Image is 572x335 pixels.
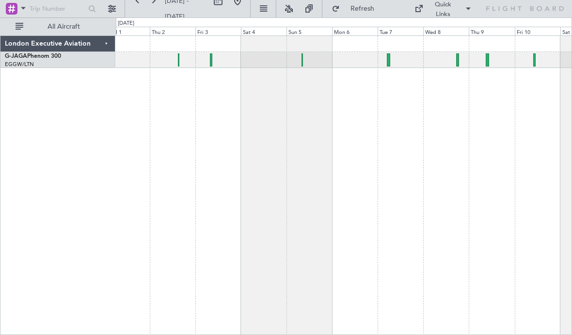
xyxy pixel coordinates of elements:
[5,61,34,68] a: EGGW/LTN
[30,1,85,16] input: Trip Number
[5,53,61,59] a: G-JAGAPhenom 300
[25,23,102,30] span: All Aircraft
[118,19,134,28] div: [DATE]
[150,27,195,35] div: Thu 2
[195,27,241,35] div: Fri 3
[286,27,332,35] div: Sun 5
[332,27,378,35] div: Mon 6
[469,27,514,35] div: Thu 9
[5,53,27,59] span: G-JAGA
[104,27,150,35] div: Wed 1
[327,1,385,17] button: Refresh
[423,27,469,35] div: Wed 8
[378,27,423,35] div: Tue 7
[342,5,382,12] span: Refresh
[410,1,477,17] button: Quick Links
[515,27,560,35] div: Fri 10
[11,19,105,34] button: All Aircraft
[241,27,286,35] div: Sat 4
